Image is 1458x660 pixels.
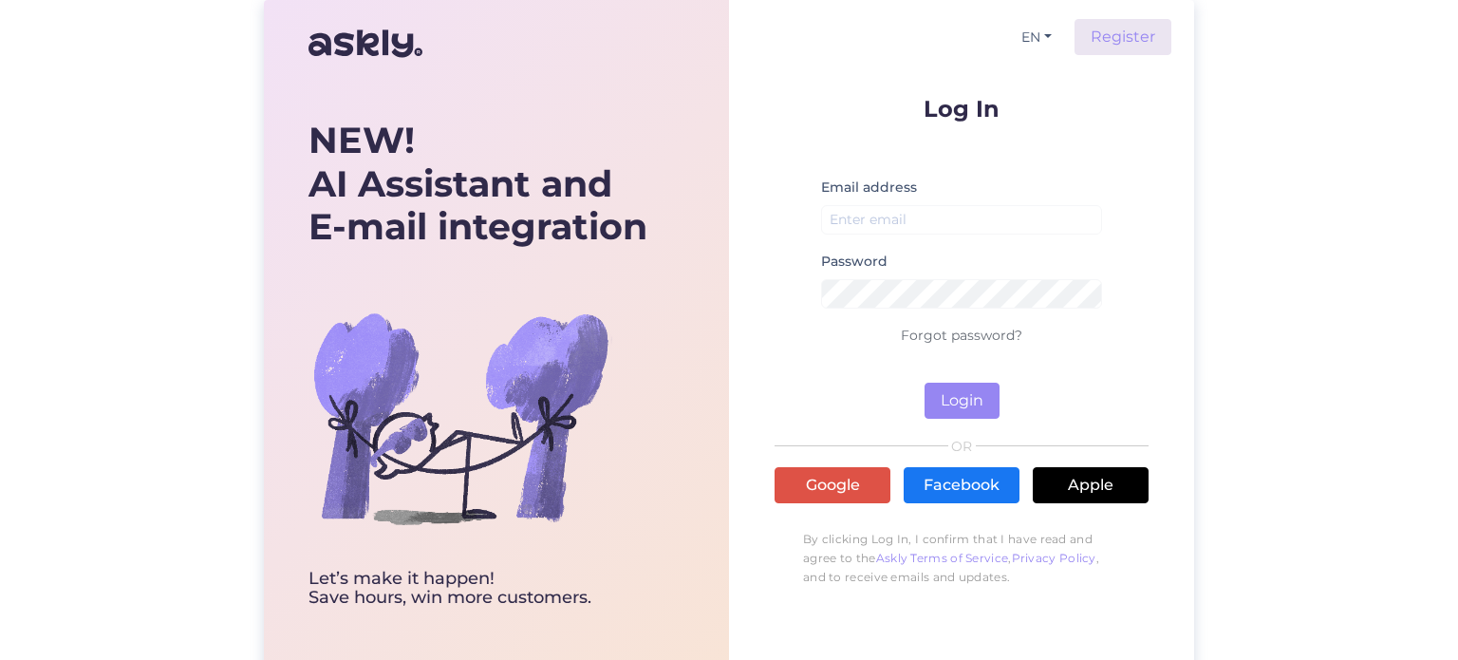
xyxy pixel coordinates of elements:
img: Askly [308,21,422,66]
a: Facebook [904,467,1019,503]
div: Let’s make it happen! Save hours, win more customers. [308,570,647,608]
p: By clicking Log In, I confirm that I have read and agree to the , , and to receive emails and upd... [775,520,1149,596]
button: Login [925,383,1000,419]
input: Enter email [821,205,1102,235]
a: Google [775,467,890,503]
label: Password [821,252,888,272]
span: OR [948,440,976,453]
a: Register [1075,19,1171,55]
img: bg-askly [308,266,612,570]
a: Askly Terms of Service [876,551,1009,565]
a: Apple [1033,467,1149,503]
button: EN [1014,24,1059,51]
a: Privacy Policy [1012,551,1096,565]
a: Forgot password? [901,327,1022,344]
b: NEW! [308,118,415,162]
label: Email address [821,178,917,198]
p: Log In [775,97,1149,121]
div: AI Assistant and E-mail integration [308,119,647,249]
